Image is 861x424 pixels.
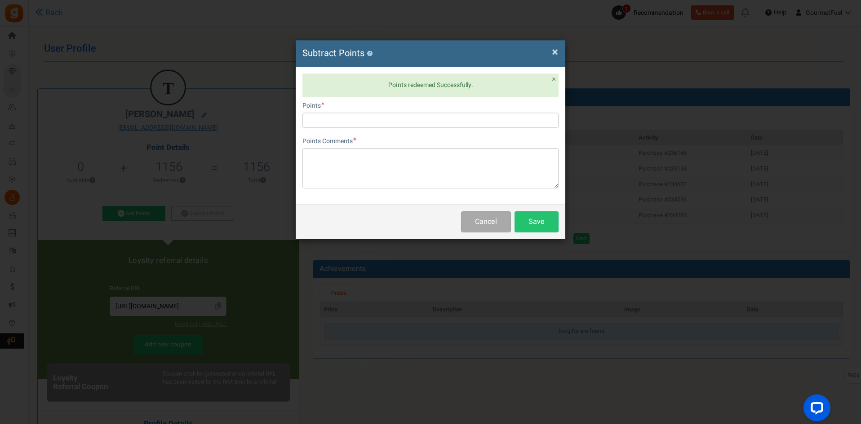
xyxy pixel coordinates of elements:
span: × [552,74,556,85]
label: Points [302,101,324,110]
button: Save [515,211,559,232]
button: Cancel [461,211,511,232]
label: Points Comments [302,137,356,146]
span: × [552,44,558,61]
button: ? [367,51,373,57]
h4: Subtract Points [302,47,559,60]
div: Points redeemed Successfully. [302,74,559,97]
